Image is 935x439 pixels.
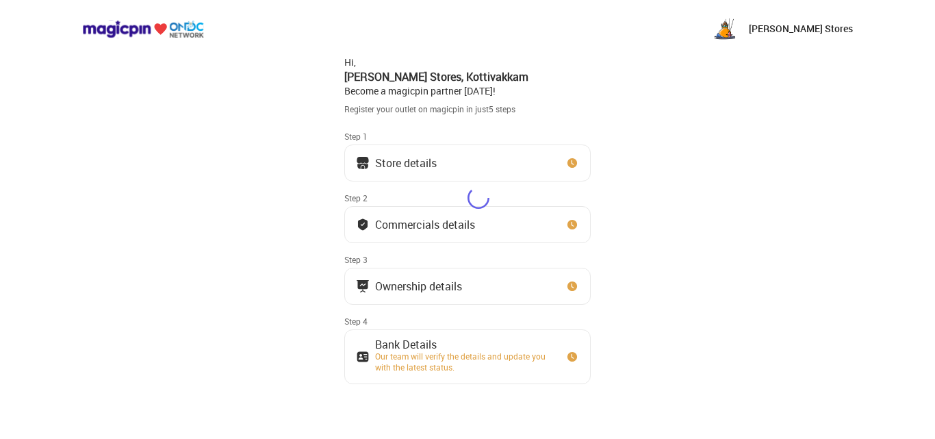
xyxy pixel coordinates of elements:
[356,350,370,364] img: ownership_icon.37569ceb.svg
[565,218,579,231] img: clock_icon_new.67dbf243.svg
[375,283,462,290] div: Ownership details
[356,279,370,293] img: commercials_icon.983f7837.svg
[565,279,579,293] img: clock_icon_new.67dbf243.svg
[375,351,553,373] div: Our team will verify the details and update you with the latest status.
[356,218,370,231] img: bank_details_tick.fdc3558c.svg
[710,15,738,42] img: X40uq-eKr9VW5zYzCknGBvv3CaCxFIL0BjU_KzYEY_r1IbDE9yO92aNFV3Q_4sXS8pDWb6oVuv1J8LWH62rmc6kvD1k
[749,22,853,36] p: [PERSON_NAME] Stores
[344,254,591,265] div: Step 3
[565,156,579,170] img: clock_icon_new.67dbf243.svg
[375,341,553,348] div: Bank Details
[344,206,591,243] button: Commercials details
[375,221,475,228] div: Commercials details
[344,268,591,305] button: Ownership details
[344,316,591,327] div: Step 4
[82,20,204,38] img: ondc-logo-new-small.8a59708e.svg
[565,350,579,364] img: clock_icon_new.67dbf243.svg
[344,329,591,384] button: Bank DetailsOur team will verify the details and update you with the latest status.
